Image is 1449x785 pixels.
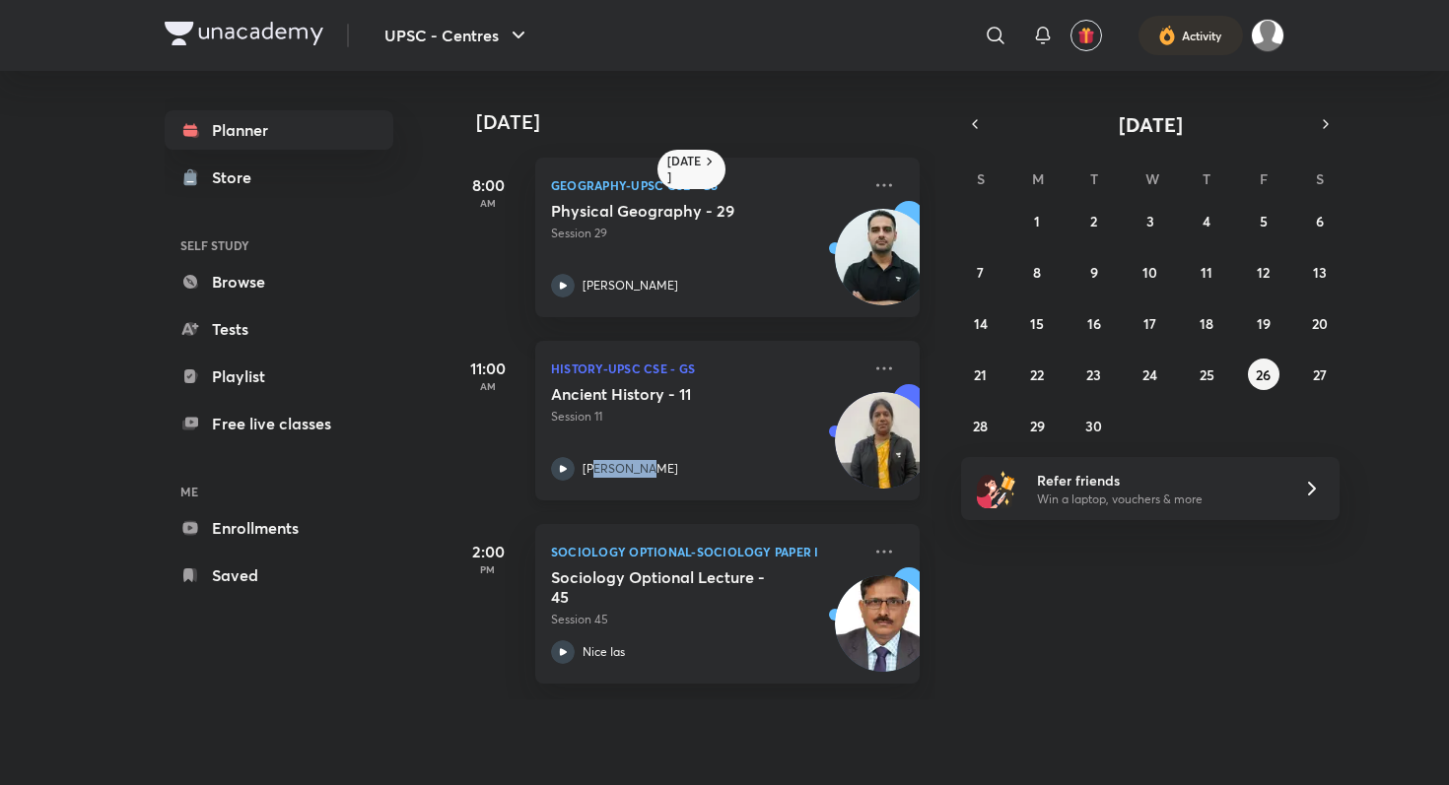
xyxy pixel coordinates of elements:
[1087,314,1101,333] abbr: September 16, 2025
[165,158,393,197] a: Store
[551,173,861,197] p: Geography-UPSC CSE - GS
[551,567,796,607] h5: Sociology Optional Lecture - 45
[1090,212,1097,230] abbr: September 2, 2025
[1191,256,1222,288] button: September 11, 2025
[551,201,796,221] h5: Physical Geography - 29
[1086,365,1101,384] abbr: September 23, 2025
[551,408,861,425] p: Session 11
[165,22,323,45] img: Company Logo
[165,229,393,262] h6: SELF STUDY
[1030,365,1044,384] abbr: September 22, 2025
[1304,307,1336,339] button: September 20, 2025
[165,475,393,508] h6: ME
[1030,417,1045,435] abbr: September 29, 2025
[973,417,988,435] abbr: September 28, 2025
[165,508,393,548] a: Enrollments
[989,110,1312,138] button: [DATE]
[1078,256,1110,288] button: September 9, 2025
[373,16,542,55] button: UPSC - Centres
[1033,263,1041,282] abbr: September 8, 2025
[1135,359,1166,390] button: September 24, 2025
[212,165,263,189] div: Store
[448,357,527,380] h5: 11:00
[448,540,527,563] h5: 2:00
[551,540,861,563] p: Sociology Optional-Sociology Paper I
[1085,417,1102,435] abbr: September 30, 2025
[977,469,1016,508] img: referral
[551,611,861,628] p: Session 45
[583,643,625,661] p: Nice Ias
[1200,365,1214,384] abbr: September 25, 2025
[974,314,988,333] abbr: September 14, 2025
[476,110,939,134] h4: [DATE]
[965,256,997,288] button: September 7, 2025
[1304,205,1336,236] button: September 6, 2025
[1251,19,1284,52] img: Akshat Sharma
[1256,365,1271,384] abbr: September 26, 2025
[1203,212,1210,230] abbr: September 4, 2025
[165,357,393,396] a: Playlist
[1034,212,1040,230] abbr: September 1, 2025
[1078,410,1110,441] button: September 30, 2025
[1090,263,1098,282] abbr: September 9, 2025
[1248,307,1279,339] button: September 19, 2025
[165,110,393,150] a: Planner
[667,154,702,185] h6: [DATE]
[1191,205,1222,236] button: September 4, 2025
[165,404,393,443] a: Free live classes
[1257,263,1270,282] abbr: September 12, 2025
[1021,359,1053,390] button: September 22, 2025
[1201,263,1212,282] abbr: September 11, 2025
[1021,256,1053,288] button: September 8, 2025
[165,309,393,349] a: Tests
[1078,359,1110,390] button: September 23, 2025
[1143,314,1156,333] abbr: September 17, 2025
[551,384,796,404] h5: Ancient History - 11
[1248,205,1279,236] button: September 5, 2025
[1142,365,1157,384] abbr: September 24, 2025
[1135,256,1166,288] button: September 10, 2025
[1078,307,1110,339] button: September 16, 2025
[448,563,527,575] p: PM
[1191,359,1222,390] button: September 25, 2025
[1313,365,1327,384] abbr: September 27, 2025
[1200,314,1213,333] abbr: September 18, 2025
[1119,111,1183,138] span: [DATE]
[1248,256,1279,288] button: September 12, 2025
[1146,212,1154,230] abbr: September 3, 2025
[448,197,527,209] p: AM
[448,173,527,197] h5: 8:00
[1030,314,1044,333] abbr: September 15, 2025
[1248,359,1279,390] button: September 26, 2025
[1158,24,1176,47] img: activity
[583,460,678,478] p: [PERSON_NAME]
[551,357,861,380] p: History-UPSC CSE - GS
[965,410,997,441] button: September 28, 2025
[1021,307,1053,339] button: September 15, 2025
[1145,169,1159,188] abbr: Wednesday
[1021,205,1053,236] button: September 1, 2025
[1037,491,1279,508] p: Win a laptop, vouchers & more
[583,277,678,294] p: [PERSON_NAME]
[448,380,527,392] p: AM
[1203,169,1210,188] abbr: Thursday
[1316,212,1324,230] abbr: September 6, 2025
[1260,212,1268,230] abbr: September 5, 2025
[1313,263,1327,282] abbr: September 13, 2025
[1021,410,1053,441] button: September 29, 2025
[1304,359,1336,390] button: September 27, 2025
[1312,314,1328,333] abbr: September 20, 2025
[1077,27,1095,44] img: avatar
[1257,314,1271,333] abbr: September 19, 2025
[1304,256,1336,288] button: September 13, 2025
[1037,470,1279,491] h6: Refer friends
[1260,169,1268,188] abbr: Friday
[1142,263,1157,282] abbr: September 10, 2025
[165,556,393,595] a: Saved
[977,169,985,188] abbr: Sunday
[1070,20,1102,51] button: avatar
[1090,169,1098,188] abbr: Tuesday
[165,22,323,50] a: Company Logo
[1316,169,1324,188] abbr: Saturday
[974,365,987,384] abbr: September 21, 2025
